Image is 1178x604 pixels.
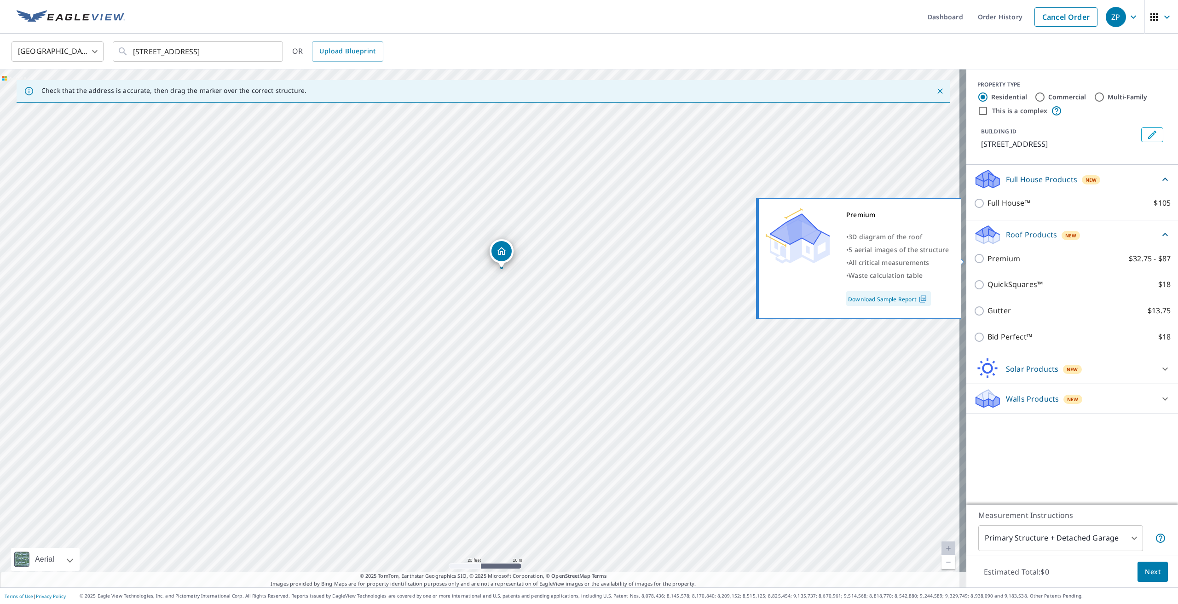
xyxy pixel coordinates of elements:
div: Walls ProductsNew [974,388,1171,410]
span: Your report will include the primary structure and a detached garage if one exists. [1155,533,1166,544]
span: © 2025 TomTom, Earthstar Geographics SIO, © 2025 Microsoft Corporation, © [360,572,607,580]
a: Privacy Policy [36,593,66,599]
p: Solar Products [1006,363,1058,374]
a: OpenStreetMap [551,572,590,579]
p: Check that the address is accurate, then drag the marker over the correct structure. [41,86,306,95]
a: Current Level 20, Zoom In Disabled [941,541,955,555]
span: New [1086,176,1097,184]
p: Full House Products [1006,174,1077,185]
label: Multi-Family [1108,92,1148,102]
span: 3D diagram of the roof [849,232,922,241]
a: Download Sample Report [846,291,931,306]
p: $13.75 [1148,305,1171,316]
img: Premium [766,208,830,264]
div: • [846,256,949,269]
p: Roof Products [1006,229,1057,240]
div: Premium [846,208,949,221]
div: • [846,230,949,243]
div: [GEOGRAPHIC_DATA] [12,39,104,64]
p: © 2025 Eagle View Technologies, Inc. and Pictometry International Corp. All Rights Reserved. Repo... [80,592,1173,599]
button: Next [1138,562,1168,582]
div: OR [292,41,383,62]
span: New [1065,232,1077,239]
div: Roof ProductsNew [974,224,1171,246]
p: [STREET_ADDRESS] [981,138,1138,150]
div: PROPERTY TYPE [977,81,1167,89]
div: Aerial [32,548,57,571]
div: Full House ProductsNew [974,168,1171,190]
span: New [1067,396,1079,403]
a: Cancel Order [1034,7,1097,27]
a: Upload Blueprint [312,41,383,62]
p: Estimated Total: $0 [976,562,1057,582]
img: Pdf Icon [917,295,929,303]
p: $18 [1158,331,1171,343]
span: Next [1145,566,1161,578]
span: All critical measurements [849,258,929,267]
span: New [1067,366,1078,373]
p: $32.75 - $87 [1129,253,1171,265]
p: Bid Perfect™ [987,331,1032,343]
p: Walls Products [1006,393,1059,404]
label: This is a complex [992,106,1047,115]
p: Measurement Instructions [978,510,1166,521]
div: Aerial [11,548,80,571]
div: ZP [1106,7,1126,27]
span: Waste calculation table [849,271,923,280]
button: Close [934,85,946,97]
p: QuickSquares™ [987,279,1043,290]
p: Gutter [987,305,1011,316]
div: Primary Structure + Detached Garage [978,525,1143,551]
p: BUILDING ID [981,127,1016,135]
a: Current Level 20, Zoom Out [941,555,955,569]
div: Solar ProductsNew [974,358,1171,380]
p: | [5,593,66,599]
p: $18 [1158,279,1171,290]
p: Premium [987,253,1020,265]
div: Dropped pin, building 1, Residential property, 423 E Central Blvd Palisades Park, NJ 07650 [490,239,514,268]
p: Full House™ [987,197,1030,209]
img: EV Logo [17,10,125,24]
a: Terms of Use [5,593,33,599]
input: Search by address or latitude-longitude [133,39,264,64]
div: • [846,269,949,282]
p: $105 [1154,197,1171,209]
a: Terms [592,572,607,579]
label: Commercial [1048,92,1086,102]
button: Edit building 1 [1141,127,1163,142]
div: • [846,243,949,256]
label: Residential [991,92,1027,102]
span: 5 aerial images of the structure [849,245,949,254]
span: Upload Blueprint [319,46,375,57]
